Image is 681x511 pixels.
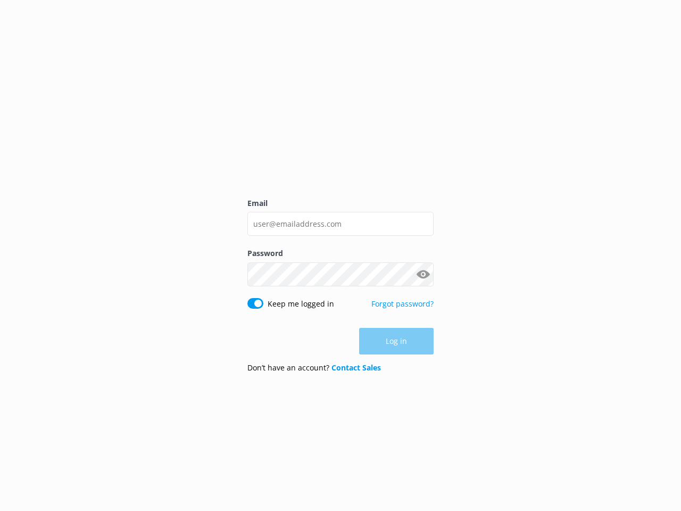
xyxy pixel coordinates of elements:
[247,248,434,259] label: Password
[412,263,434,285] button: Show password
[371,299,434,309] a: Forgot password?
[247,362,381,374] p: Don’t have an account?
[247,212,434,236] input: user@emailaddress.com
[247,197,434,209] label: Email
[331,362,381,373] a: Contact Sales
[268,298,334,310] label: Keep me logged in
